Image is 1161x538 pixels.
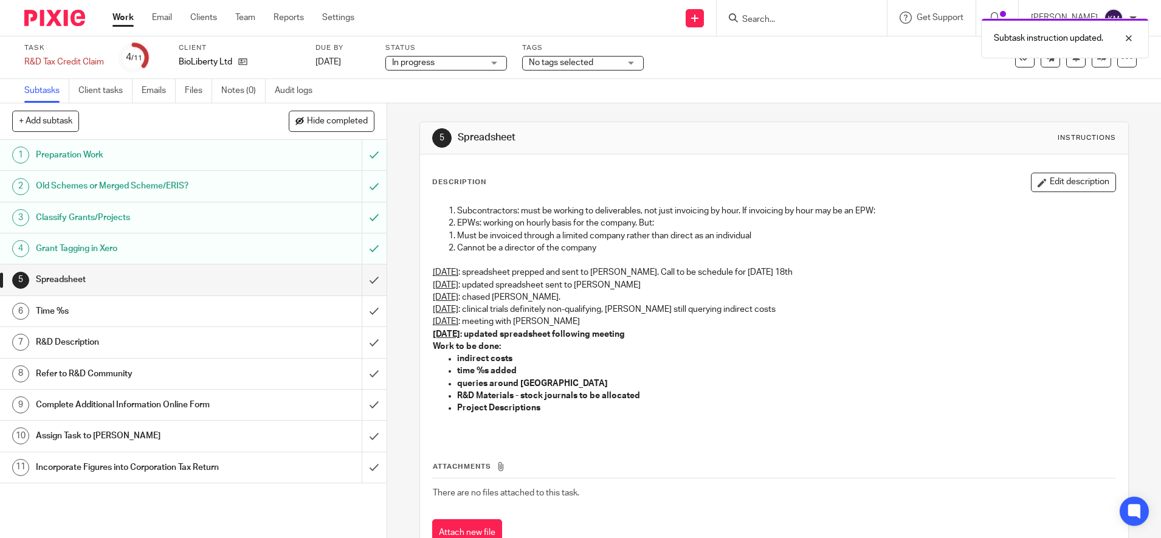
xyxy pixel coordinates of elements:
p: : spreadsheet prepped and sent to [PERSON_NAME]. Call to be schedule for [DATE] 18th [433,266,1115,278]
strong: R&D Materials - stock journals to be allocated [457,391,640,400]
a: Subtasks [24,79,69,103]
u: [DATE] [433,330,460,339]
h1: Spreadsheet [458,131,800,144]
h1: R&D Description [36,333,245,351]
div: 4 [126,50,142,64]
label: Client [179,43,300,53]
a: Client tasks [78,79,133,103]
span: There are no files attached to this task. [433,489,579,497]
u: [DATE] [433,268,458,277]
a: Team [235,12,255,24]
label: Tags [522,43,644,53]
button: Hide completed [289,111,374,131]
label: Status [385,43,507,53]
span: Attachments [433,463,491,470]
div: 5 [12,272,29,289]
div: 2 [12,178,29,195]
button: Edit description [1031,173,1116,192]
label: Task [24,43,104,53]
h1: Time %s [36,302,245,320]
u: [DATE] [433,305,458,314]
p: : clinical trials definitely non-qualifying, [PERSON_NAME] still querying indirect costs [433,303,1115,316]
div: 10 [12,427,29,444]
button: + Add subtask [12,111,79,131]
p: Subcontractors: must be working to deliverables, not just invoicing by hour. If invoicing by hour... [457,205,1115,217]
span: In progress [392,58,435,67]
small: /11 [131,55,142,61]
h1: Assign Task to [PERSON_NAME] [36,427,245,445]
h1: Incorporate Figures into Corporation Tax Return [36,458,245,477]
h1: Grant Tagging in Xero [36,240,245,258]
a: Notes (0) [221,79,266,103]
p: Must be invoiced through a limited company rather than direct as an individual [457,230,1115,242]
h1: Complete Additional Information Online Form [36,396,245,414]
h1: Old Schemes or Merged Scheme/ERIS? [36,177,245,195]
strong: time %s added [457,367,517,375]
div: 8 [12,365,29,382]
div: 1 [12,147,29,164]
p: BioLiberty Ltd [179,56,232,68]
a: Clients [190,12,217,24]
div: R&D Tax Credit Claim [24,56,104,68]
span: No tags selected [529,58,593,67]
u: [DATE] [433,317,458,326]
a: Work [112,12,134,24]
a: Audit logs [275,79,322,103]
label: Due by [315,43,370,53]
strong: indirect costs [457,354,512,363]
a: Reports [274,12,304,24]
h1: Spreadsheet [36,271,245,289]
strong: Work to be done: [433,342,501,351]
div: 7 [12,334,29,351]
img: Pixie [24,10,85,26]
div: Instructions [1058,133,1116,143]
a: Emails [142,79,176,103]
img: svg%3E [1104,9,1123,28]
h1: Classify Grants/Projects [36,209,245,227]
div: 6 [12,303,29,320]
div: 3 [12,209,29,226]
h1: Preparation Work [36,146,245,164]
h1: Refer to R&D Community [36,365,245,383]
span: [DATE] [315,58,341,66]
div: R&amp;D Tax Credit Claim [24,56,104,68]
div: 11 [12,459,29,476]
p: EPWs: working on hourly basis for the company. But: [457,217,1115,229]
span: Hide completed [307,117,368,126]
a: Settings [322,12,354,24]
div: 4 [12,240,29,257]
div: 9 [12,396,29,413]
u: [DATE] [433,293,458,302]
p: Cannot be a director of the company [457,242,1115,254]
strong: Project Descriptions [457,404,540,412]
a: Email [152,12,172,24]
p: : updated spreadsheet sent to [PERSON_NAME] [433,279,1115,291]
p: : meeting with [PERSON_NAME] [433,316,1115,328]
div: 5 [432,128,452,148]
p: Subtask instruction updated. [994,32,1103,44]
u: [DATE] [433,281,458,289]
p: Description [432,178,486,187]
p: : chased [PERSON_NAME]. [433,291,1115,303]
strong: : updated spreadsheet following meeting [433,330,625,339]
strong: queries around [GEOGRAPHIC_DATA] [457,379,608,388]
a: Files [185,79,212,103]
